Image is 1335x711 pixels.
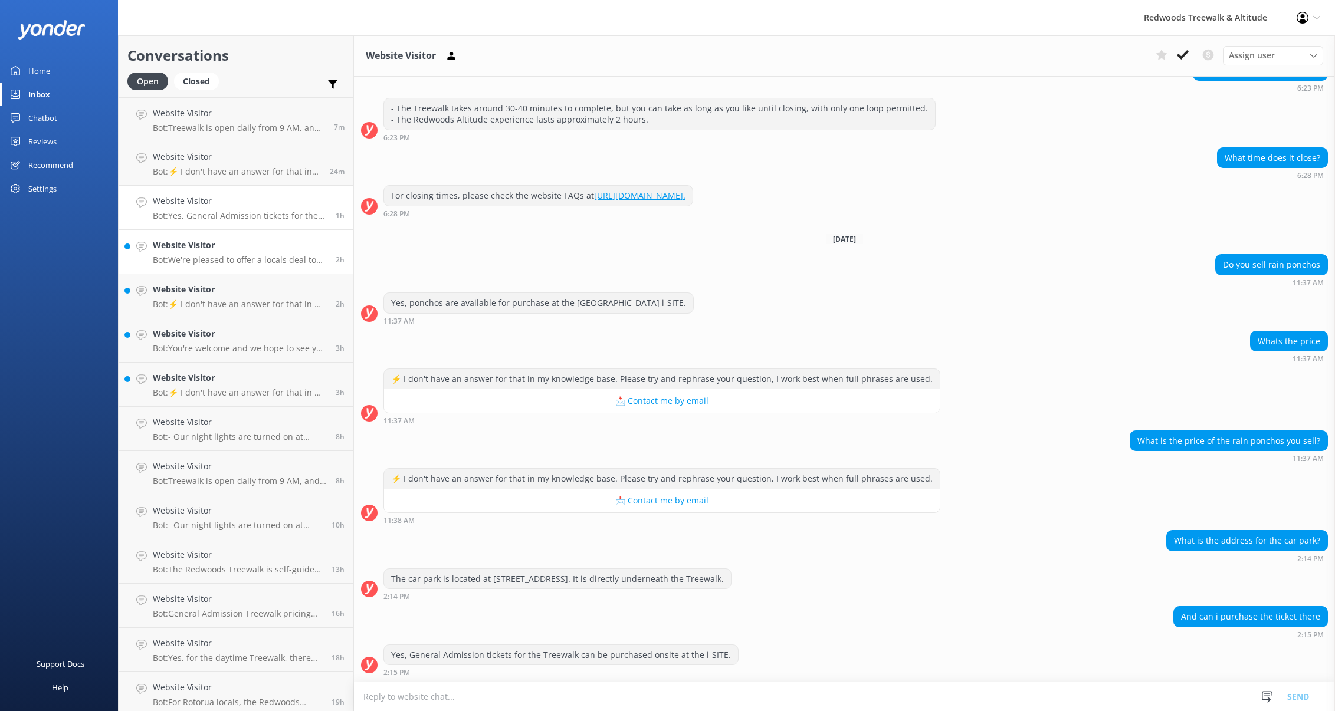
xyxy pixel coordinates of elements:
[383,416,940,424] div: Oct 04 2025 11:37am (UTC +13:00) Pacific/Auckland
[336,387,345,397] span: Oct 04 2025 11:53am (UTC +13:00) Pacific/Auckland
[1229,49,1275,62] span: Assign user
[1166,554,1328,562] div: Oct 04 2025 02:14pm (UTC +13:00) Pacific/Auckland
[119,451,353,495] a: Website VisitorBot:Treewalk is open daily from 9 AM, and Glowworms open at 10 AM. For last ticket...
[153,697,323,707] p: Bot: For Rotorua locals, the Redwoods Glowworms price is $15 for adults (16+ years) and $7.50 for...
[28,59,50,83] div: Home
[1223,46,1323,65] div: Assign User
[174,74,225,87] a: Closed
[119,407,353,451] a: Website VisitorBot:- Our night lights are turned on at sunset, and the night walk starts 20 minut...
[384,98,935,130] div: - The Treewalk takes around 30-40 minutes to complete, but you can take as long as you like until...
[383,209,693,218] div: Oct 03 2025 06:28pm (UTC +13:00) Pacific/Auckland
[52,676,68,699] div: Help
[383,517,415,524] strong: 11:38 AM
[383,134,410,141] strong: 6:23 PM
[153,371,327,384] h4: Website Visitor
[1130,454,1328,462] div: Oct 04 2025 11:37am (UTC +13:00) Pacific/Auckland
[336,210,345,220] span: Oct 04 2025 02:15pm (UTC +13:00) Pacific/Auckland
[384,186,693,206] div: For closing times, please check the website FAQs at
[1173,630,1328,638] div: Oct 04 2025 02:15pm (UTC +13:00) Pacific/Auckland
[153,166,321,177] p: Bot: ⚡ I don't have an answer for that in my knowledge base. Please try and rephrase your questio...
[119,97,353,141] a: Website VisitorBot:Treewalk is open daily from 9 AM, and Glowworms at 10 AM. For last ticket sold...
[153,476,327,486] p: Bot: Treewalk is open daily from 9 AM, and Glowworms open at 10 AM. For last ticket sold times, p...
[28,83,50,106] div: Inbox
[119,495,353,539] a: Website VisitorBot:- Our night lights are turned on at sunset, and the night walk starts 20 minut...
[384,469,940,489] div: ⚡ I don't have an answer for that in my knowledge base. Please try and rephrase your question, I ...
[28,106,57,130] div: Chatbot
[153,504,323,517] h4: Website Visitor
[1193,84,1328,92] div: Oct 03 2025 06:23pm (UTC +13:00) Pacific/Auckland
[127,74,174,87] a: Open
[1250,354,1328,363] div: Oct 04 2025 11:37am (UTC +13:00) Pacific/Auckland
[153,210,327,221] p: Bot: Yes, General Admission tickets for the Treewalk can be purchased onsite at the i-SITE.
[330,166,345,176] span: Oct 04 2025 03:02pm (UTC +13:00) Pacific/Auckland
[384,569,731,589] div: The car park is located at [STREET_ADDRESS]. It is directly underneath the Treewalk.
[153,255,327,265] p: Bot: We're pleased to offer a locals deal to residents in [GEOGRAPHIC_DATA]. For the Redwoods Glo...
[153,195,327,208] h4: Website Visitor
[153,681,323,694] h4: Website Visitor
[127,44,345,67] h2: Conversations
[336,476,345,486] span: Oct 04 2025 06:53am (UTC +13:00) Pacific/Auckland
[384,489,940,512] button: 📩 Contact me by email
[119,230,353,274] a: Website VisitorBot:We're pleased to offer a locals deal to residents in [GEOGRAPHIC_DATA]. For th...
[1167,531,1327,551] div: What is the address for the car park?
[119,363,353,407] a: Website VisitorBot:⚡ I don't have an answer for that in my knowledge base. Please try and rephras...
[336,299,345,309] span: Oct 04 2025 12:56pm (UTC +13:00) Pacific/Auckland
[119,274,353,318] a: Website VisitorBot:⚡ I don't have an answer for that in my knowledge base. Please try and rephras...
[332,608,345,618] span: Oct 03 2025 10:34pm (UTC +13:00) Pacific/Auckland
[336,432,345,442] span: Oct 04 2025 07:05am (UTC +13:00) Pacific/Auckland
[1297,631,1324,638] strong: 2:15 PM
[28,177,57,200] div: Settings
[1174,607,1327,627] div: And can i purchase the ticket there
[1297,85,1324,92] strong: 6:23 PM
[119,584,353,628] a: Website VisitorBot:General Admission Treewalk pricing starts at $42 for adults (16+ years) and $2...
[1215,278,1328,287] div: Oct 04 2025 11:37am (UTC +13:00) Pacific/Auckland
[1217,171,1328,179] div: Oct 03 2025 06:28pm (UTC +13:00) Pacific/Auckland
[1293,279,1324,287] strong: 11:37 AM
[383,669,410,676] strong: 2:15 PM
[336,255,345,265] span: Oct 04 2025 01:01pm (UTC +13:00) Pacific/Auckland
[153,460,327,473] h4: Website Visitor
[119,628,353,672] a: Website VisitorBot:Yes, for the daytime Treewalk, there are no bookings for exact dates and times...
[383,210,410,218] strong: 6:28 PM
[334,122,345,132] span: Oct 04 2025 03:20pm (UTC +13:00) Pacific/Auckland
[384,293,693,313] div: Yes, ponchos are available for purchase at the [GEOGRAPHIC_DATA] i-SITE.
[153,653,323,663] p: Bot: Yes, for the daytime Treewalk, there are no bookings for exact dates and times, so it won't ...
[383,516,940,524] div: Oct 04 2025 11:38am (UTC +13:00) Pacific/Auckland
[153,432,327,442] p: Bot: - Our night lights are turned on at sunset, and the night walk starts 20 minutes thereafter....
[332,564,345,574] span: Oct 04 2025 02:21am (UTC +13:00) Pacific/Auckland
[1293,455,1324,462] strong: 11:37 AM
[28,130,57,153] div: Reviews
[1297,172,1324,179] strong: 6:28 PM
[1251,331,1327,351] div: Whats the price
[332,653,345,663] span: Oct 03 2025 08:48pm (UTC +13:00) Pacific/Auckland
[366,48,436,64] h3: Website Visitor
[384,369,940,389] div: ⚡ I don't have an answer for that in my knowledge base. Please try and rephrase your question, I ...
[383,592,732,600] div: Oct 04 2025 02:14pm (UTC +13:00) Pacific/Auckland
[153,548,323,561] h4: Website Visitor
[1293,355,1324,363] strong: 11:37 AM
[384,645,738,665] div: Yes, General Admission tickets for the Treewalk can be purchased onsite at the i-SITE.
[153,299,327,310] p: Bot: ⚡ I don't have an answer for that in my knowledge base. Please try and rephrase your questio...
[18,20,86,39] img: yonder-white-logo.png
[383,133,936,141] div: Oct 03 2025 06:23pm (UTC +13:00) Pacific/Auckland
[332,520,345,530] span: Oct 04 2025 04:37am (UTC +13:00) Pacific/Auckland
[383,318,415,325] strong: 11:37 AM
[153,592,323,605] h4: Website Visitor
[153,239,327,252] h4: Website Visitor
[153,608,323,619] p: Bot: General Admission Treewalk pricing starts at $42 for adults (16+ years) and $26 for children...
[153,283,327,296] h4: Website Visitor
[153,564,323,575] p: Bot: The Redwoods Treewalk is self-guided and takes approximately 30-40 minutes to complete.
[332,697,345,707] span: Oct 03 2025 07:35pm (UTC +13:00) Pacific/Auckland
[383,593,410,600] strong: 2:14 PM
[384,389,940,413] button: 📩 Contact me by email
[28,153,73,177] div: Recommend
[336,343,345,353] span: Oct 04 2025 12:02pm (UTC +13:00) Pacific/Auckland
[1297,555,1324,562] strong: 2:14 PM
[37,652,84,676] div: Support Docs
[383,317,694,325] div: Oct 04 2025 11:37am (UTC +13:00) Pacific/Auckland
[153,327,327,340] h4: Website Visitor
[153,387,327,398] p: Bot: ⚡ I don't have an answer for that in my knowledge base. Please try and rephrase your questio...
[119,539,353,584] a: Website VisitorBot:The Redwoods Treewalk is self-guided and takes approximately 30-40 minutes to ...
[153,416,327,429] h4: Website Visitor
[119,186,353,230] a: Website VisitorBot:Yes, General Admission tickets for the Treewalk can be purchased onsite at the...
